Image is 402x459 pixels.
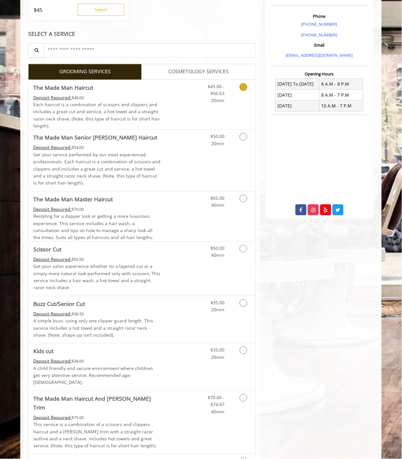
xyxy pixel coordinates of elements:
[276,79,320,89] td: [DATE] To [DATE]
[271,72,368,76] h3: Opening Hours
[211,202,225,208] span: 40min
[33,358,161,365] div: $38.00
[28,43,44,58] button: Service Search
[301,21,337,27] a: [PHONE_NUMBER]
[211,300,225,306] span: $35.00
[33,311,161,318] div: $38.50
[211,354,225,360] span: 20min
[33,358,72,364] span: This service needs some Advance to be paid before we block your appointment
[33,394,161,412] b: The Made Man Haircut And [PERSON_NAME] Trim
[319,90,363,100] td: 8 A.M - 7 P.M
[319,100,363,111] td: 10 A.M - 7 P.M
[78,4,124,16] button: Select
[211,409,225,415] span: 40min
[211,252,225,258] span: 40min
[211,245,225,251] span: $50.00
[33,263,161,292] p: Get your salon experience whether its a layered cut or a simply more natural look performed only ...
[33,206,72,212] span: This service needs some Advance to be paid before we block your appointment
[33,256,72,262] span: This service needs some Advance to be paid before we block your appointment
[211,133,225,139] span: $50.00
[33,414,161,421] div: $75.00
[301,32,337,38] a: [PHONE_NUMBER]
[33,145,72,151] span: This service needs some Advance to be paid before we block your appointment
[33,318,161,339] p: A simple buzz, using only one clipper guard length. This service includes a hot towel and a strai...
[33,206,161,213] div: $70.00
[33,95,72,101] span: This service needs some Advance to be paid before we block your appointment
[33,256,161,263] div: $55.00
[33,300,85,308] b: Buzz Cut/Senior Cut
[33,144,161,151] div: $54.00
[33,195,113,204] b: The Made Man Master Haircut
[168,68,229,76] span: COSMETOLOGY SERVICES
[208,395,225,408] span: $70.00 - $74.67
[59,68,111,76] span: GROOMING SERVICES
[33,133,157,142] b: The Made Man Senior [PERSON_NAME] Haircut
[33,213,153,241] span: Restyling for a dapper look or getting a more luxurious experience. This service includes a hair ...
[33,415,72,421] span: This service needs some Advance to be paid before we block your appointment
[33,152,161,187] p: Get your service performed by our most experienced professionals. Each haircut is a combination o...
[33,245,62,254] b: Scissor Cut
[319,79,363,89] td: 8 A.M - 8 P.M
[211,98,225,104] span: 20min
[34,7,42,14] p: 45
[33,311,72,317] span: This service needs some Advance to be paid before we block your appointment
[33,421,161,450] p: This service is a combination of a scissors and clippers haircut and a [PERSON_NAME] trim with a ...
[211,307,225,313] span: 20min
[33,102,160,129] span: Each haircut is a combination of scissors and clippers and includes a great cut and service, a ho...
[33,83,93,92] b: The Made Man Haircut
[286,52,353,58] a: [EMAIL_ADDRESS][DOMAIN_NAME]
[276,100,320,111] td: [DATE]
[34,7,36,14] span: $
[276,90,320,100] td: [DATE]
[211,347,225,353] span: $35.00
[33,365,161,386] p: A child friendly and secure environment where children get very attentive service. Recommended ag...
[33,94,161,101] div: $48.00
[211,195,225,201] span: $65.00
[211,141,225,147] span: 20min
[28,31,256,37] div: SELECT A SERVICE
[272,14,366,18] h3: Phone
[272,43,366,47] h3: Email
[33,347,54,356] b: Kids cut
[208,84,225,97] span: $45.00 - $50.63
